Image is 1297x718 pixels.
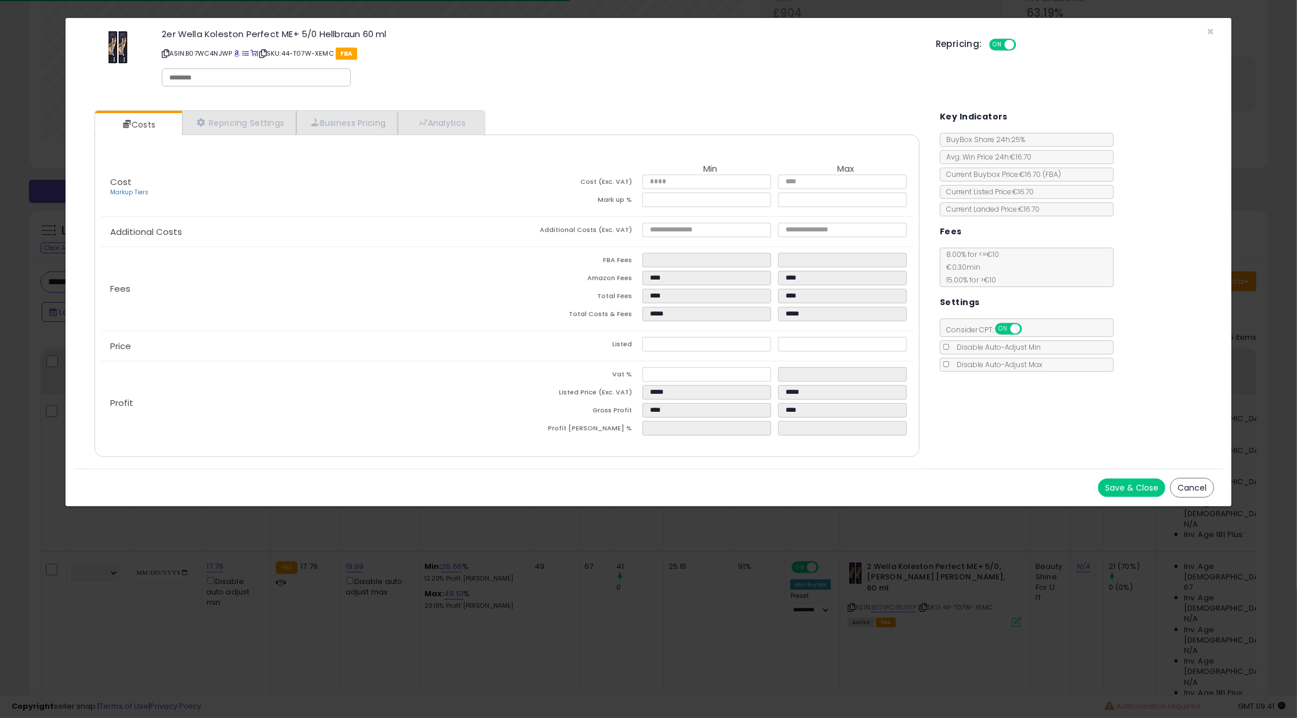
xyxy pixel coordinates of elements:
[940,325,1037,335] span: Consider CPT:
[242,49,249,58] a: All offer listings
[507,271,643,289] td: Amazon Fees
[940,295,979,310] h5: Settings
[162,44,918,63] p: ASIN: B07WC4NJWP | SKU: 44-T07W-XEMC
[106,30,130,64] img: 41TQ9KJf2gL._SL60_.jpg
[182,111,297,135] a: Repricing Settings
[507,223,643,241] td: Additional Costs (Exc. VAT)
[1170,478,1214,498] button: Cancel
[507,421,643,439] td: Profit [PERSON_NAME] %
[940,152,1031,162] span: Avg. Win Price 24h: €16.70
[507,367,643,385] td: Vat %
[940,275,996,285] span: 15.00 % for > €10
[110,188,148,197] a: Markup Tiers
[234,49,240,58] a: BuyBox page
[778,164,914,175] th: Max
[250,49,257,58] a: Your listing only
[101,177,507,197] p: Cost
[507,175,643,193] td: Cost (Exc. VAT)
[101,284,507,293] p: Fees
[940,169,1061,179] span: Current Buybox Price:
[940,204,1040,214] span: Current Landed Price: €16.70
[101,342,507,351] p: Price
[940,110,1008,124] h5: Key Indicators
[507,193,643,211] td: Mark up %
[940,224,962,239] h5: Fees
[996,324,1011,334] span: ON
[507,337,643,355] td: Listed
[936,39,982,49] h5: Repricing:
[940,187,1034,197] span: Current Listed Price: €16.70
[95,113,181,136] a: Costs
[162,30,918,38] h3: 2er Wella Koleston Perfect ME+ 5/0 Hellbraun 60 ml
[1019,169,1061,179] span: €16.70
[951,360,1042,369] span: Disable Auto-Adjust Max
[642,164,778,175] th: Min
[398,111,484,135] a: Analytics
[940,249,999,285] span: 8.00 % for <= €10
[507,307,643,325] td: Total Costs & Fees
[336,48,357,60] span: FBA
[101,398,507,408] p: Profit
[1020,324,1039,334] span: OFF
[1098,478,1165,497] button: Save & Close
[507,289,643,307] td: Total Fees
[940,135,1025,144] span: BuyBox Share 24h: 25%
[296,111,398,135] a: Business Pricing
[940,262,980,272] span: €0.30 min
[1207,23,1214,40] span: ×
[990,40,1005,50] span: ON
[507,253,643,271] td: FBA Fees
[1042,169,1061,179] span: ( FBA )
[951,342,1041,352] span: Disable Auto-Adjust Min
[507,385,643,403] td: Listed Price (Exc. VAT)
[507,403,643,421] td: Gross Profit
[1014,40,1033,50] span: OFF
[101,227,507,237] p: Additional Costs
